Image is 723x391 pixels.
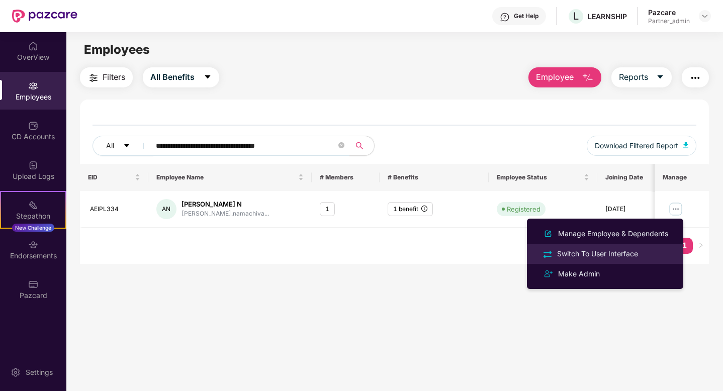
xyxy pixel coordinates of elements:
button: Employee [528,67,601,87]
div: AEIPL334 [90,205,140,214]
button: All Benefitscaret-down [143,67,219,87]
span: search [349,142,369,150]
div: 1 benefit [388,202,433,217]
button: right [693,238,709,254]
th: # Members [312,164,380,191]
span: Filters [103,71,125,83]
img: svg+xml;base64,PHN2ZyB4bWxucz0iaHR0cDovL3d3dy53My5vcmcvMjAwMC9zdmciIHdpZHRoPSIyNCIgaGVpZ2h0PSIyNC... [87,72,100,84]
th: Manage [654,164,708,191]
div: AN [156,199,176,219]
img: svg+xml;base64,PHN2ZyBpZD0iSG9tZSIgeG1sbnM9Imh0dHA6Ly93d3cudzMub3JnLzIwMDAvc3ZnIiB3aWR0aD0iMjAiIG... [28,41,38,51]
div: [PERSON_NAME].namachiva... [182,209,269,219]
img: svg+xml;base64,PHN2ZyBpZD0iRW1wbG95ZWVzIiB4bWxucz0iaHR0cDovL3d3dy53My5vcmcvMjAwMC9zdmciIHdpZHRoPS... [28,81,38,91]
span: right [698,242,704,248]
div: Settings [23,367,56,377]
button: search [349,136,375,156]
a: 1 [677,238,693,253]
span: caret-down [656,73,664,82]
div: Get Help [514,12,538,20]
span: L [573,10,579,22]
span: All Benefits [150,71,195,83]
div: New Challenge [12,224,54,232]
li: 1 [677,238,693,254]
span: Employee [536,71,574,83]
th: # Benefits [380,164,489,191]
span: Download Filtered Report [595,140,678,151]
img: svg+xml;base64,PHN2ZyBpZD0iSGVscC0zMngzMiIgeG1sbnM9Imh0dHA6Ly93d3cudzMub3JnLzIwMDAvc3ZnIiB3aWR0aD... [500,12,510,22]
div: [PERSON_NAME] N [182,200,269,209]
img: manageButton [667,201,683,217]
th: Joining Date [597,164,679,191]
button: Filters [80,67,133,87]
span: caret-down [123,142,130,150]
button: Reportscaret-down [611,67,672,87]
img: svg+xml;base64,PHN2ZyBpZD0iVXBsb2FkX0xvZ3MiIGRhdGEtbmFtZT0iVXBsb2FkIExvZ3MiIHhtbG5zPSJodHRwOi8vd3... [28,160,38,170]
div: Pazcare [648,8,690,17]
div: Stepathon [1,211,65,221]
span: Reports [619,71,648,83]
span: close-circle [338,142,344,148]
img: svg+xml;base64,PHN2ZyB4bWxucz0iaHR0cDovL3d3dy53My5vcmcvMjAwMC9zdmciIHdpZHRoPSIyNCIgaGVpZ2h0PSIyNC... [542,268,554,280]
button: Download Filtered Report [587,136,696,156]
img: svg+xml;base64,PHN2ZyB4bWxucz0iaHR0cDovL3d3dy53My5vcmcvMjAwMC9zdmciIHdpZHRoPSIyNCIgaGVpZ2h0PSIyNC... [542,249,553,260]
span: caret-down [204,73,212,82]
th: EID [80,164,148,191]
span: info-circle [421,206,427,212]
span: Employee Name [156,173,296,181]
img: svg+xml;base64,PHN2ZyB4bWxucz0iaHR0cDovL3d3dy53My5vcmcvMjAwMC9zdmciIHhtbG5zOnhsaW5rPSJodHRwOi8vd3... [683,142,688,148]
span: Joining Date [605,173,664,181]
img: svg+xml;base64,PHN2ZyB4bWxucz0iaHR0cDovL3d3dy53My5vcmcvMjAwMC9zdmciIHhtbG5zOnhsaW5rPSJodHRwOi8vd3... [582,72,594,84]
img: svg+xml;base64,PHN2ZyBpZD0iQ0RfQWNjb3VudHMiIGRhdGEtbmFtZT0iQ0QgQWNjb3VudHMiIHhtbG5zPSJodHRwOi8vd3... [28,121,38,131]
span: Employees [84,42,150,57]
img: svg+xml;base64,PHN2ZyBpZD0iRHJvcGRvd24tMzJ4MzIiIHhtbG5zPSJodHRwOi8vd3d3LnczLm9yZy8yMDAwL3N2ZyIgd2... [701,12,709,20]
li: Next Page [693,238,709,254]
div: Manage Employee & Dependents [556,228,670,239]
img: New Pazcare Logo [12,10,77,23]
img: svg+xml;base64,PHN2ZyB4bWxucz0iaHR0cDovL3d3dy53My5vcmcvMjAwMC9zdmciIHhtbG5zOnhsaW5rPSJodHRwOi8vd3... [542,228,554,240]
img: svg+xml;base64,PHN2ZyBpZD0iU2V0dGluZy0yMHgyMCIgeG1sbnM9Imh0dHA6Ly93d3cudzMub3JnLzIwMDAvc3ZnIiB3aW... [11,367,21,377]
button: Allcaret-down [93,136,154,156]
th: Employee Status [489,164,598,191]
img: svg+xml;base64,PHN2ZyBpZD0iUGF6Y2FyZCIgeG1sbnM9Imh0dHA6Ly93d3cudzMub3JnLzIwMDAvc3ZnIiB3aWR0aD0iMj... [28,279,38,289]
img: svg+xml;base64,PHN2ZyB4bWxucz0iaHR0cDovL3d3dy53My5vcmcvMjAwMC9zdmciIHdpZHRoPSIyMSIgaGVpZ2h0PSIyMC... [28,200,38,210]
span: Employee Status [497,173,582,181]
div: [DATE] [605,205,671,214]
span: All [106,140,114,151]
img: svg+xml;base64,PHN2ZyB4bWxucz0iaHR0cDovL3d3dy53My5vcmcvMjAwMC9zdmciIHdpZHRoPSIyNCIgaGVpZ2h0PSIyNC... [689,72,701,84]
div: LEARNSHIP [588,12,627,21]
div: Make Admin [556,268,602,279]
div: Partner_admin [648,17,690,25]
div: Registered [507,204,540,214]
img: svg+xml;base64,PHN2ZyBpZD0iRW5kb3JzZW1lbnRzIiB4bWxucz0iaHR0cDovL3d3dy53My5vcmcvMjAwMC9zdmciIHdpZH... [28,240,38,250]
div: Switch To User Interface [555,248,640,259]
th: Employee Name [148,164,312,191]
span: EID [88,173,132,181]
div: 1 [320,202,335,217]
span: close-circle [338,141,344,151]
